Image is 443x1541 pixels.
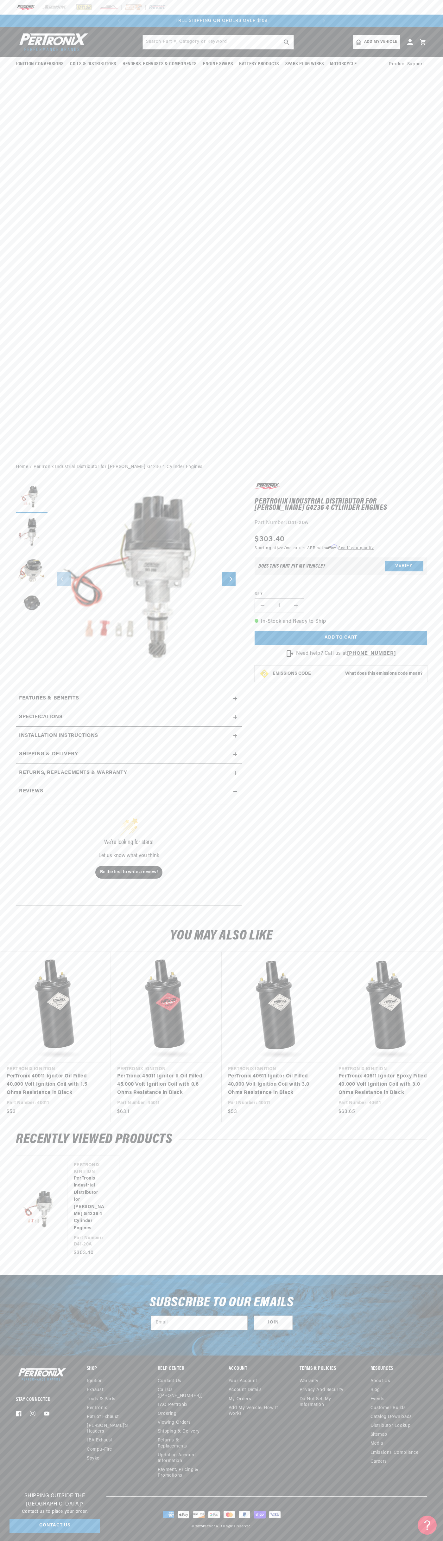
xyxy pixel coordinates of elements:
span: Product Support [389,61,424,68]
button: Slide left [57,572,71,586]
h2: Returns, Replacements & Warranty [19,769,127,777]
button: Verify [385,561,423,571]
p: Stay Connected [16,1396,66,1403]
div: We’re looking for stars! [30,839,228,846]
summary: Motorcycle [327,57,360,72]
a: Exhaust [87,1386,103,1395]
a: PerTronix Industrial Distributor for [PERSON_NAME] G4236 4 Cylinder Engines [34,464,203,471]
h2: Installation instructions [19,732,98,740]
span: Spark Plug Wires [285,61,324,68]
h2: Features & Benefits [19,694,79,703]
h2: Reviews [19,787,43,796]
a: Distributor Lookup [370,1421,411,1430]
button: Load image 1 in gallery view [16,482,47,513]
span: Engine Swaps [203,61,233,68]
a: PerTronix 40511 Ignitor Oil Filled 40,000 Volt Ignition Coil with 3.0 Ohms Resistance in Black [228,1072,320,1097]
summary: Installation instructions [16,727,242,745]
img: Pertronix [16,31,89,53]
strong: EMISSIONS CODE [273,671,311,676]
a: Account details [229,1386,262,1395]
button: Add to cart [255,631,427,645]
a: Ordering [158,1409,177,1418]
summary: Engine Swaps [200,57,236,72]
a: PerTronix 45011 Ignitor II Oil Filled 45,000 Volt Ignition Coil with 0.6 Ohms Resistance in Black [117,1072,209,1097]
a: PerTronix 40611 Ignitor Epoxy Filled 40,000 Volt Ignition Coil with 3.0 Ohms Resistance in Black [339,1072,430,1097]
a: PerTronix [87,1404,107,1413]
a: JBA Exhaust [87,1436,113,1445]
a: See if you qualify - Learn more about Affirm Financing (opens in modal) [338,546,374,550]
summary: Spark Plug Wires [282,57,327,72]
a: Customer Builds [370,1404,406,1413]
summary: Battery Products [236,57,282,72]
span: Battery Products [239,61,279,68]
div: Announcement [125,17,318,24]
a: Add my vehicle [353,35,400,49]
input: Search Part #, Category or Keyword [143,35,294,49]
a: Media [370,1439,383,1448]
summary: Reviews [16,782,242,801]
p: Need help? Call us at [296,650,396,658]
strong: D41-20A [288,520,308,525]
h2: RECENTLY VIEWED PRODUCTS [16,1134,427,1146]
a: Returns & Replacements [158,1436,210,1451]
button: Slide right [222,572,236,586]
button: search button [280,35,294,49]
a: Home [16,464,28,471]
a: Tools & Parts [87,1395,116,1404]
summary: Shipping & Delivery [16,745,242,764]
input: Email [151,1316,247,1330]
a: Spyke [87,1454,99,1463]
summary: Specifications [16,708,242,726]
a: [PHONE_NUMBER] [347,651,396,656]
a: Emissions compliance [370,1448,419,1457]
a: Catalog Downloads [370,1413,412,1421]
summary: Returns, Replacements & Warranty [16,764,242,782]
a: Privacy and Security [300,1386,344,1395]
span: Headers, Exhausts & Components [123,61,197,68]
img: Emissions code [259,669,269,679]
a: Blog [370,1386,380,1395]
a: Events [370,1395,385,1404]
p: In-Stock and Ready to Ship [255,618,427,626]
h2: You may also like [16,930,427,942]
p: Contact us to place your order. [9,1508,100,1515]
h2: Shipping & Delivery [19,750,78,758]
h1: PerTronix Industrial Distributor for [PERSON_NAME] G4236 4 Cylinder Engines [255,498,427,511]
summary: Ignition Conversions [16,57,67,72]
media-gallery: Gallery Viewer [16,482,242,676]
a: Shipping & Delivery [158,1427,199,1436]
div: 2 of 2 [125,17,318,24]
a: Updating Account Information [158,1451,210,1466]
div: Does This part fit My vehicle? [258,564,325,569]
a: [PERSON_NAME]'s Headers [87,1421,139,1436]
button: Be the first to write a review! [95,866,162,879]
img: Pertronix [16,1367,66,1382]
button: Load image 4 in gallery view [16,586,47,618]
label: QTY [255,591,427,596]
p: Starting at /mo or 0% APR with . [255,545,374,551]
button: Load image 2 in gallery view [16,517,47,548]
summary: Product Support [389,57,427,72]
a: Call Us ([PHONE_NUMBER]) [158,1386,210,1400]
span: Motorcycle [330,61,357,68]
ul: Slider [16,1155,427,1263]
span: FREE SHIPPING ON ORDERS OVER $109 [175,18,268,23]
small: All rights reserved. [220,1525,251,1528]
span: $28 [277,546,284,550]
a: PerTronix Industrial Distributor for [PERSON_NAME] G4236 4 Cylinder Engines [74,1175,106,1232]
a: Contact Us [9,1519,100,1533]
span: Ignition Conversions [16,61,64,68]
button: Subscribe [254,1316,293,1330]
a: FAQ Pertronix [158,1401,187,1409]
div: Let us know what you think [30,853,228,858]
a: About Us [370,1378,390,1386]
summary: Coils & Distributors [67,57,119,72]
div: customer reviews [19,801,239,901]
a: Payment, Pricing & Promotions [158,1466,214,1480]
div: Part Number: [255,519,427,527]
button: Load image 3 in gallery view [16,551,47,583]
span: $303.40 [255,534,285,545]
h3: Subscribe to our emails [149,1297,294,1309]
span: Affirm [326,545,337,549]
a: Compu-Fire [87,1445,112,1454]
